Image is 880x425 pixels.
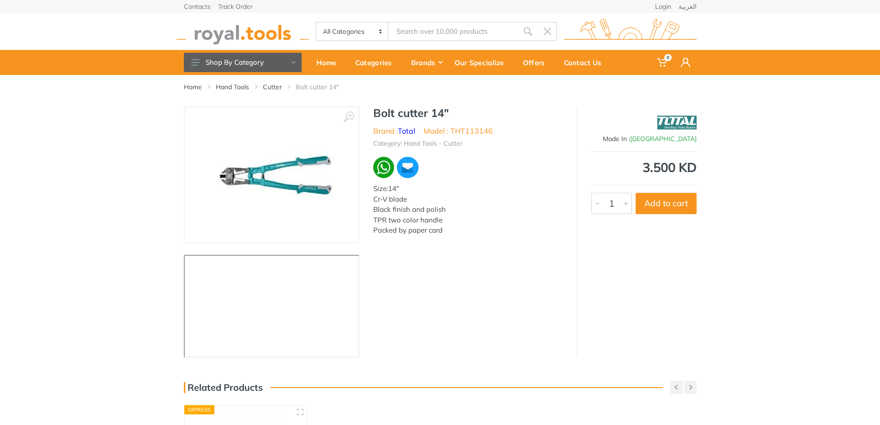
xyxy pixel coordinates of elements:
a: Offers [516,50,558,75]
img: Total [657,111,697,134]
div: Our Specialize [448,53,516,72]
a: Cutter [263,82,282,92]
a: العربية [679,3,697,10]
nav: breadcrumb [184,82,697,92]
li: Bolt cutter 14" [296,82,352,92]
a: Home [310,50,349,75]
li: Model : THT113146 [424,125,493,136]
h1: Bolt cutter 14" [373,106,563,120]
div: Brands [405,53,448,72]
a: 0 [651,50,674,75]
li: Brand : [373,125,415,136]
input: Site search [388,22,518,41]
a: Track Order [218,3,253,10]
span: [GEOGRAPHIC_DATA] [630,135,697,143]
div: Categories [349,53,405,72]
a: Our Specialize [448,50,516,75]
select: Category [316,23,389,40]
span: 0 [664,54,672,61]
div: Home [310,53,349,72]
button: Add to cart [636,193,697,214]
img: Royal Tools - Bolt cutter 14 [194,121,349,229]
li: Category: Hand Tools - Cutter [373,139,462,148]
a: Home [184,82,202,92]
a: Hand Tools [216,82,249,92]
img: wa.webp [373,157,394,178]
h3: Related Products [184,382,263,393]
div: Offers [516,53,558,72]
a: Total [398,126,415,136]
div: 3.500 KD [591,161,697,174]
img: royal.tools Logo [176,19,309,44]
a: Login [655,3,671,10]
a: Contacts [184,3,211,10]
img: ma.webp [396,156,419,179]
img: royal.tools Logo [564,19,697,44]
div: TPR two color handle [373,215,563,226]
div: Cr-V blade [373,194,563,205]
a: Categories [349,50,405,75]
div: Black finish and polish [373,204,563,215]
div: Packed by paper card [373,225,563,236]
div: Contact Us [558,53,614,72]
a: Contact Us [558,50,614,75]
button: Shop By Category [184,53,302,72]
div: Made In : [591,134,697,144]
div: Express [184,405,215,414]
div: Size:14" [373,184,563,194]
